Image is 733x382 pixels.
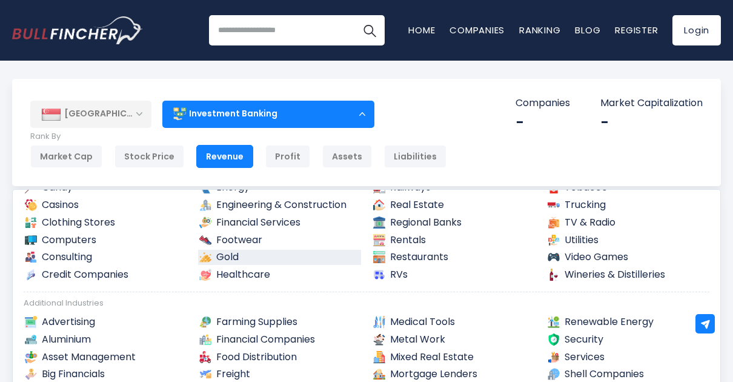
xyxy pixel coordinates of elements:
[265,145,310,168] div: Profit
[372,367,536,382] a: Mortgage Lenders
[672,15,721,45] a: Login
[600,113,703,132] div: -
[24,298,709,309] div: Additional Industries
[408,24,435,36] a: Home
[162,100,374,128] div: Investment Banking
[322,145,372,168] div: Assets
[24,215,187,230] a: Clothing Stores
[12,16,143,44] img: Bullfincher logo
[24,198,187,213] a: Casinos
[546,198,710,213] a: Trucking
[546,350,710,365] a: Services
[198,332,362,347] a: Financial Companies
[516,113,570,132] div: -
[30,145,102,168] div: Market Cap
[546,233,710,248] a: Utilities
[546,215,710,230] a: TV & Radio
[372,267,536,283] a: RVs
[372,332,536,347] a: Metal Work
[372,250,536,265] a: Restaurants
[198,367,362,382] a: Freight
[372,198,536,213] a: Real Estate
[24,332,187,347] a: Aluminium
[516,97,570,110] p: Companies
[372,315,536,330] a: Medical Tools
[546,267,710,283] a: Wineries & Distilleries
[372,350,536,365] a: Mixed Real Estate
[12,16,142,44] a: Go to homepage
[198,198,362,213] a: Engineering & Construction
[519,24,560,36] a: Ranking
[615,24,658,36] a: Register
[449,24,505,36] a: Companies
[24,250,187,265] a: Consulting
[30,101,151,127] div: [GEOGRAPHIC_DATA]
[198,250,362,265] a: Gold
[24,233,187,248] a: Computers
[384,145,446,168] div: Liabilities
[600,97,703,110] p: Market Capitalization
[546,315,710,330] a: Renewable Energy
[198,267,362,283] a: Healthcare
[30,132,446,142] p: Rank By
[114,145,184,168] div: Stock Price
[24,350,187,365] a: Asset Management
[198,215,362,230] a: Financial Services
[372,233,536,248] a: Rentals
[546,367,710,382] a: Shell Companies
[198,233,362,248] a: Footwear
[24,267,187,283] a: Credit Companies
[24,315,187,330] a: Advertising
[24,367,187,382] a: Big Financials
[546,250,710,265] a: Video Games
[546,332,710,347] a: Security
[372,215,536,230] a: Regional Banks
[196,145,253,168] div: Revenue
[198,350,362,365] a: Food Distribution
[354,15,385,45] button: Search
[198,315,362,330] a: Farming Supplies
[575,24,600,36] a: Blog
